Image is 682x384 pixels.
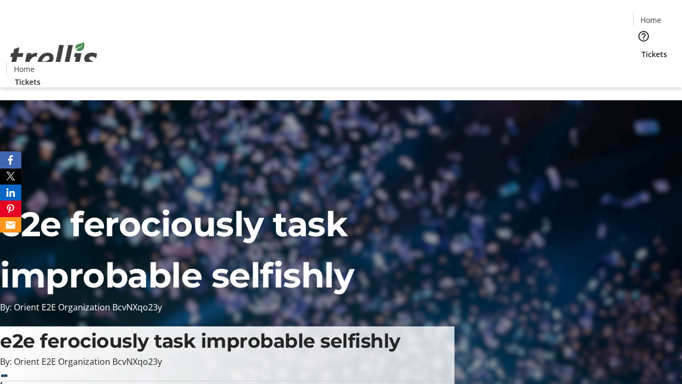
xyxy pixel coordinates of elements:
[15,76,40,87] span: Tickets
[640,14,661,26] span: Home
[6,30,101,84] img: Orient E2E Organization BcvNXqo23y's Logo
[634,14,668,26] a: Home
[7,63,41,75] a: Home
[642,49,667,60] span: Tickets
[6,76,49,87] a: Tickets
[633,49,676,60] a: Tickets
[633,60,654,81] button: Cart
[14,63,35,75] span: Home
[633,26,654,47] button: Help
